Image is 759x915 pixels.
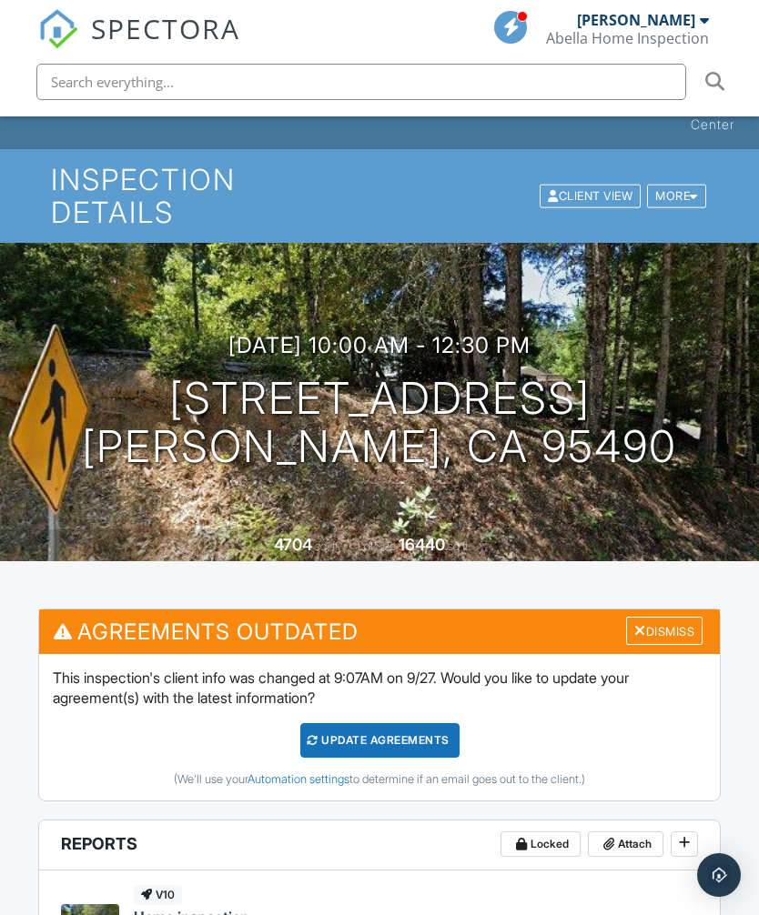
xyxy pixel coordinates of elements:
span: sq. ft. [315,539,340,553]
a: SPECTORA [38,25,240,63]
h3: [DATE] 10:00 am - 12:30 pm [228,333,531,357]
h1: [STREET_ADDRESS] [PERSON_NAME], CA 95490 [82,375,677,471]
div: More [647,184,706,208]
img: The Best Home Inspection Software - Spectora [38,9,78,49]
span: SPECTORA [91,9,240,47]
span: Lot Size [358,539,396,553]
span: sq.ft. [448,539,471,553]
div: Update Agreements [300,723,460,758]
h1: Inspection Details [51,164,708,227]
div: This inspection's client info was changed at 9:07AM on 9/27. Would you like to update your agreem... [39,654,721,800]
div: Dismiss [626,617,703,645]
div: Abella Home Inspection [546,29,709,47]
div: Open Intercom Messenger [697,853,741,897]
div: [PERSON_NAME] [577,11,695,29]
a: Automation settings [248,772,349,786]
div: (We'll use your to determine if an email goes out to the client.) [53,772,707,787]
div: Client View [540,184,641,208]
h3: Agreements Outdated [39,609,721,654]
div: 4704 [274,535,312,554]
input: Search everything... [36,64,686,100]
div: 16440 [399,535,445,554]
a: Client View [538,188,645,202]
